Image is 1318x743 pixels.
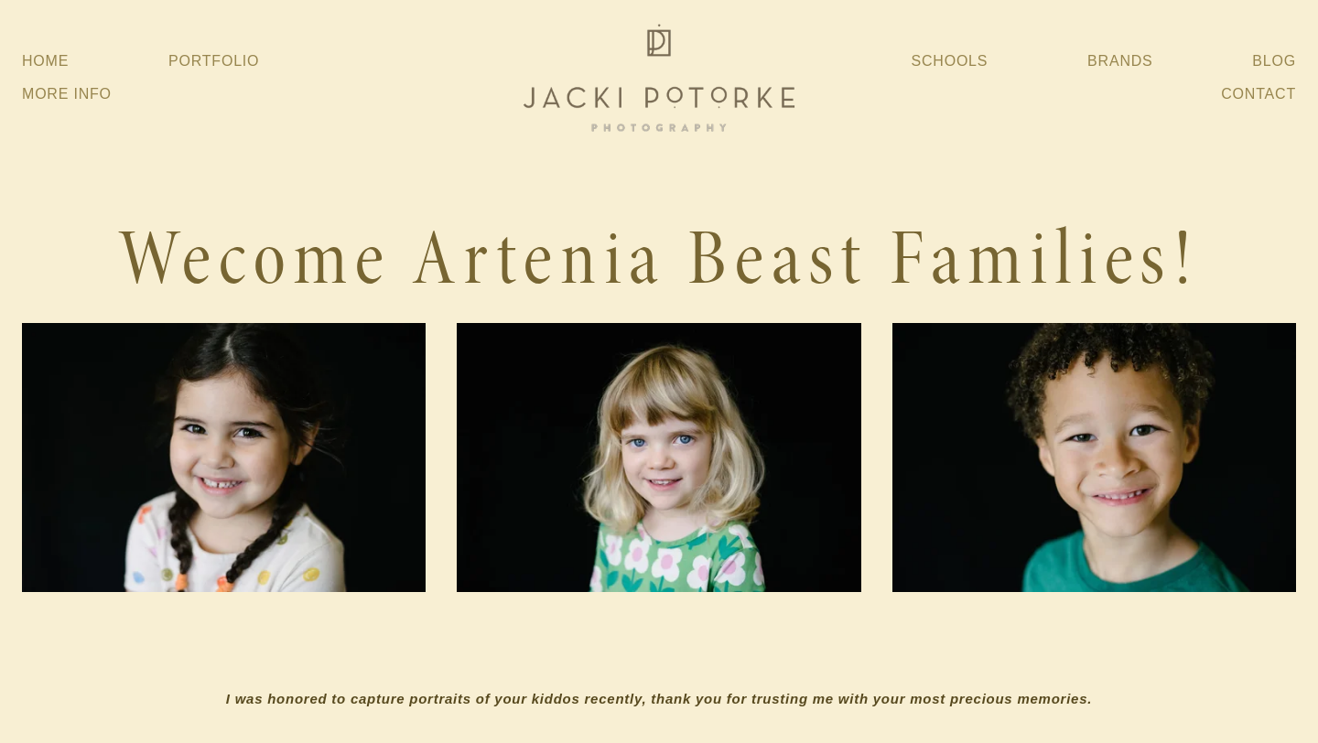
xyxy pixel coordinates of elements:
h1: Wecome Artenia Beast Families! [22,210,1296,307]
a: Portfolio [168,53,259,69]
a: Home [22,45,69,78]
a: More Info [22,78,112,111]
a: Contact [1221,78,1296,111]
em: I was honored to capture portraits of your kiddos recently, thank you for trusting me with your m... [226,691,1092,706]
a: Schools [911,45,988,78]
a: Blog [1252,45,1296,78]
img: Jacki Potorke Sacramento Family Photographer [513,19,805,136]
a: Brands [1087,45,1152,78]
